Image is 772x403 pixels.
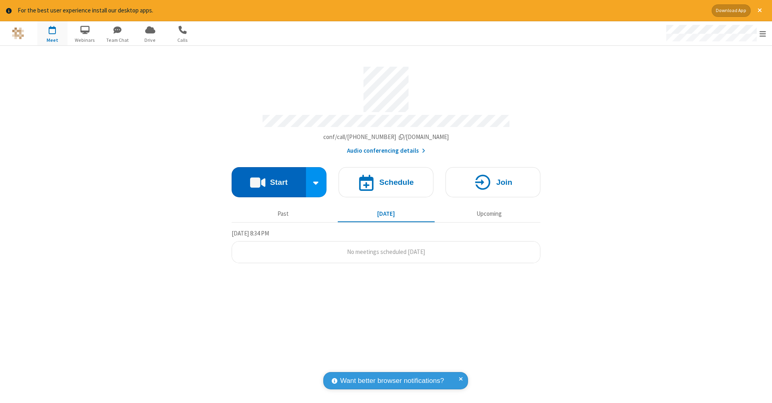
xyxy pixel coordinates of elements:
section: Account details [232,61,540,155]
div: For the best user experience install our desktop apps. [18,6,706,15]
button: Audio conferencing details [347,146,425,155]
h4: Schedule [379,178,414,186]
button: Join [446,167,540,197]
span: Copy my meeting room link [323,133,449,141]
span: Drive [135,37,165,44]
button: [DATE] [338,207,435,222]
span: Webinars [70,37,100,44]
h4: Start [270,178,287,186]
span: Want better browser notifications? [340,376,444,386]
section: Today's Meetings [232,229,540,263]
button: Logo [3,21,33,45]
button: Upcoming [441,207,538,222]
div: Open menu [659,21,772,45]
div: Start conference options [306,167,327,197]
button: Start [232,167,306,197]
img: QA Selenium DO NOT DELETE OR CHANGE [12,27,24,39]
span: Meet [37,37,68,44]
span: [DATE] 8:34 PM [232,229,269,237]
span: Team Chat [103,37,133,44]
span: No meetings scheduled [DATE] [347,248,425,256]
button: Schedule [339,167,433,197]
button: Copy my meeting room linkCopy my meeting room link [323,133,449,142]
button: Download App [712,4,751,17]
span: Calls [168,37,198,44]
h4: Join [496,178,512,186]
button: Past [235,207,332,222]
button: Close alert [754,4,766,17]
